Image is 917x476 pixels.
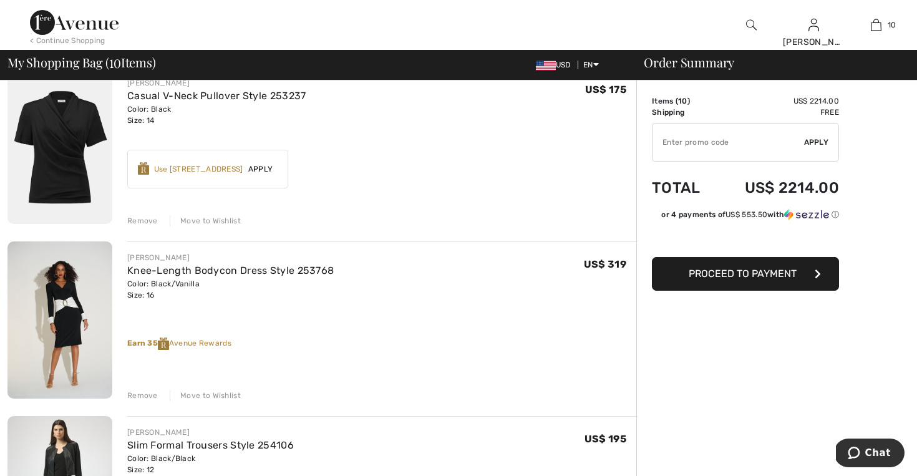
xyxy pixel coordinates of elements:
[127,439,294,451] a: Slim Formal Trousers Style 254106
[536,61,576,69] span: USD
[871,17,881,32] img: My Bag
[804,137,829,148] span: Apply
[585,433,626,445] span: US$ 195
[808,17,819,32] img: My Info
[652,95,716,107] td: Items ( )
[127,390,158,401] div: Remove
[7,67,112,224] img: Casual V-Neck Pullover Style 253237
[888,19,896,31] span: 10
[127,278,334,301] div: Color: Black/Vanilla Size: 16
[170,390,241,401] div: Move to Wishlist
[678,97,687,105] span: 10
[170,215,241,226] div: Move to Wishlist
[127,265,334,276] a: Knee-Length Bodycon Dress Style 253768
[652,225,839,253] iframe: PayPal-paypal
[585,84,626,95] span: US$ 175
[7,241,112,399] img: Knee-Length Bodycon Dress Style 253768
[127,77,306,89] div: [PERSON_NAME]
[652,167,716,209] td: Total
[109,53,121,69] span: 10
[158,338,169,350] img: Reward-Logo.svg
[716,95,839,107] td: US$ 2214.00
[30,10,119,35] img: 1ère Avenue
[653,124,804,161] input: Promo code
[716,167,839,209] td: US$ 2214.00
[661,209,839,220] div: or 4 payments of with
[7,56,156,69] span: My Shopping Bag ( Items)
[845,17,906,32] a: 10
[689,268,797,279] span: Proceed to Payment
[629,56,910,69] div: Order Summary
[127,453,294,475] div: Color: Black/Black Size: 12
[784,209,829,220] img: Sezzle
[584,258,626,270] span: US$ 319
[127,252,334,263] div: [PERSON_NAME]
[783,36,844,49] div: [PERSON_NAME]
[746,17,757,32] img: search the website
[808,19,819,31] a: Sign In
[652,209,839,225] div: or 4 payments ofUS$ 553.50withSezzle Click to learn more about Sezzle
[127,338,636,350] div: Avenue Rewards
[716,107,839,118] td: Free
[652,257,839,291] button: Proceed to Payment
[127,90,306,102] a: Casual V-Neck Pullover Style 253237
[127,215,158,226] div: Remove
[243,163,278,175] span: Apply
[138,162,149,175] img: Reward-Logo.svg
[127,339,169,347] strong: Earn 35
[725,210,767,219] span: US$ 553.50
[127,104,306,126] div: Color: Black Size: 14
[154,163,243,175] div: Use [STREET_ADDRESS]
[583,61,599,69] span: EN
[652,107,716,118] td: Shipping
[536,61,556,70] img: US Dollar
[836,439,905,470] iframe: Opens a widget where you can chat to one of our agents
[127,427,294,438] div: [PERSON_NAME]
[30,35,105,46] div: < Continue Shopping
